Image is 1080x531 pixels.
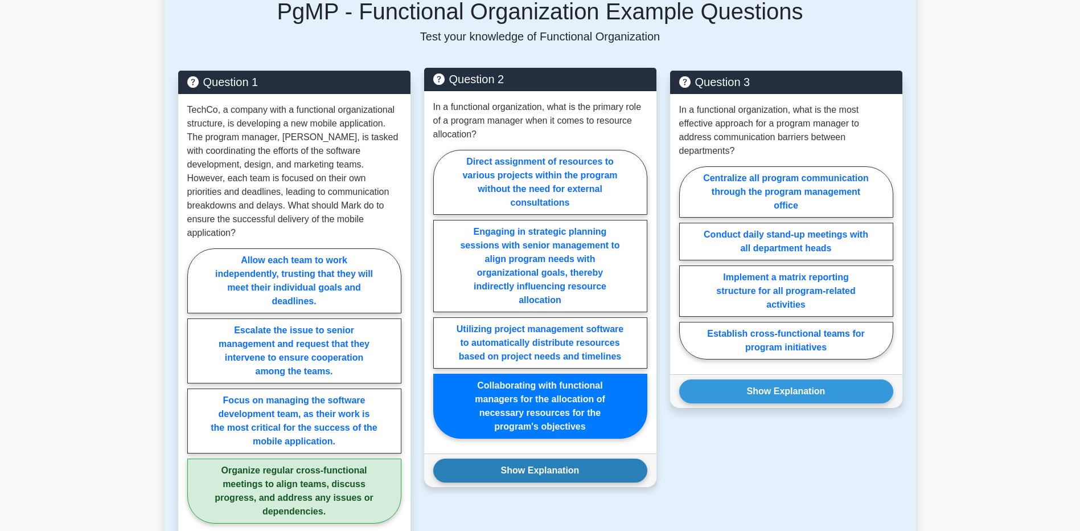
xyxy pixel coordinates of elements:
[679,103,893,158] p: In a functional organization, what is the most effective approach for a program manager to addres...
[187,459,401,524] label: Organize regular cross-functional meetings to align teams, discuss progress, and address any issu...
[187,248,401,313] label: Allow each team to work independently, trusting that they will meet their individual goals and de...
[187,75,401,89] h5: Question 1
[178,30,902,43] p: Test your knowledge of Functional Organization
[433,220,647,312] label: Engaging in strategic planning sessions with senior management to align program needs with organi...
[433,374,647,439] label: Collaborating with functional managers for the allocation of necessary resources for the program'...
[187,103,401,240] p: TechCo, a company with a functional organizational structure, is developing a new mobile applicat...
[187,318,401,383] label: Escalate the issue to senior management and request that they intervene to ensure cooperation amo...
[679,75,893,89] h5: Question 3
[433,317,647,369] label: Utilizing project management software to automatically distribute resources based on project need...
[433,459,647,483] button: Show Explanation
[679,322,893,360] label: Establish cross-functional teams for program initiatives
[187,389,401,454] label: Focus on managing the software development team, as their work is the most critical for the succe...
[679,265,893,317] label: Implement a matrix reporting structure for all program-related activities
[679,166,893,218] label: Centralize all program communication through the program management office
[679,379,893,403] button: Show Explanation
[433,100,647,141] p: In a functional organization, what is the primary role of a program manager when it comes to reso...
[679,223,893,260] label: Conduct daily stand-up meetings with all department heads
[433,150,647,215] label: Direct assignment of resources to various projects within the program without the need for extern...
[433,72,647,86] h5: Question 2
